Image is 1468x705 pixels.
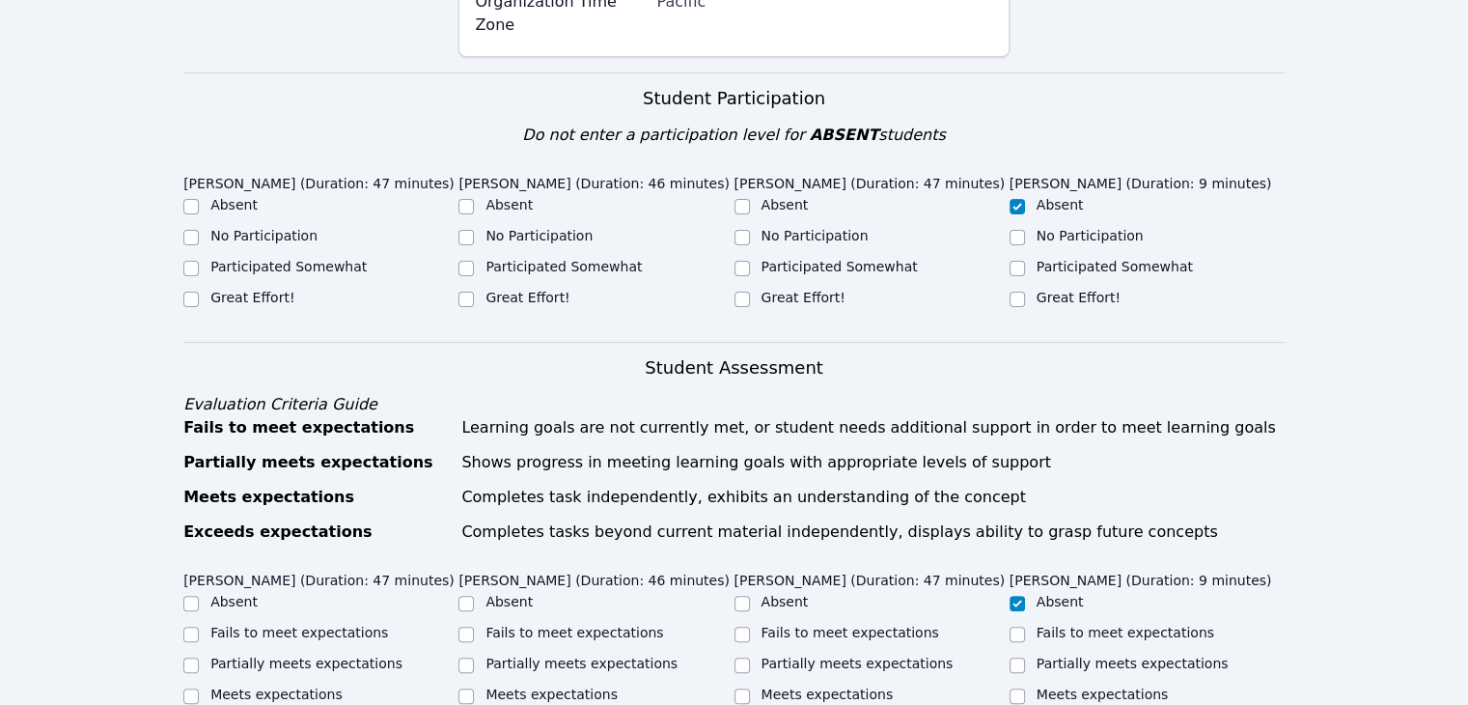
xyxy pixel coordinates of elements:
[1037,197,1084,212] label: Absent
[461,416,1285,439] div: Learning goals are not currently met, or student needs additional support in order to meet learni...
[210,228,318,243] label: No Participation
[485,594,533,609] label: Absent
[762,687,894,702] label: Meets expectations
[183,451,450,474] div: Partially meets expectations
[183,166,455,195] legend: [PERSON_NAME] (Duration: 47 minutes)
[183,563,455,592] legend: [PERSON_NAME] (Duration: 47 minutes)
[485,656,678,671] label: Partially meets expectations
[183,393,1285,416] div: Evaluation Criteria Guide
[762,290,845,305] label: Great Effort!
[1037,290,1121,305] label: Great Effort!
[810,126,878,144] span: ABSENT
[461,521,1285,544] div: Completes tasks beyond current material independently, displays ability to grasp future concepts
[210,290,294,305] label: Great Effort!
[183,354,1285,381] h3: Student Assessment
[1037,625,1214,640] label: Fails to meet expectations
[458,166,730,195] legend: [PERSON_NAME] (Duration: 46 minutes)
[210,594,258,609] label: Absent
[1037,687,1169,702] label: Meets expectations
[183,124,1285,147] div: Do not enter a participation level for students
[210,625,388,640] label: Fails to meet expectations
[1037,228,1144,243] label: No Participation
[485,290,569,305] label: Great Effort!
[461,451,1285,474] div: Shows progress in meeting learning goals with appropriate levels of support
[762,197,809,212] label: Absent
[485,259,642,274] label: Participated Somewhat
[485,228,593,243] label: No Participation
[183,521,450,544] div: Exceeds expectations
[210,259,367,274] label: Participated Somewhat
[183,486,450,509] div: Meets expectations
[1037,594,1084,609] label: Absent
[1037,259,1193,274] label: Participated Somewhat
[183,416,450,439] div: Fails to meet expectations
[762,656,954,671] label: Partially meets expectations
[1037,656,1229,671] label: Partially meets expectations
[461,486,1285,509] div: Completes task independently, exhibits an understanding of the concept
[1010,563,1272,592] legend: [PERSON_NAME] (Duration: 9 minutes)
[485,687,618,702] label: Meets expectations
[485,197,533,212] label: Absent
[210,197,258,212] label: Absent
[458,563,730,592] legend: [PERSON_NAME] (Duration: 46 minutes)
[762,625,939,640] label: Fails to meet expectations
[762,259,918,274] label: Participated Somewhat
[183,85,1285,112] h3: Student Participation
[210,656,402,671] label: Partially meets expectations
[762,594,809,609] label: Absent
[1010,166,1272,195] legend: [PERSON_NAME] (Duration: 9 minutes)
[734,166,1006,195] legend: [PERSON_NAME] (Duration: 47 minutes)
[734,563,1006,592] legend: [PERSON_NAME] (Duration: 47 minutes)
[762,228,869,243] label: No Participation
[485,625,663,640] label: Fails to meet expectations
[210,687,343,702] label: Meets expectations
